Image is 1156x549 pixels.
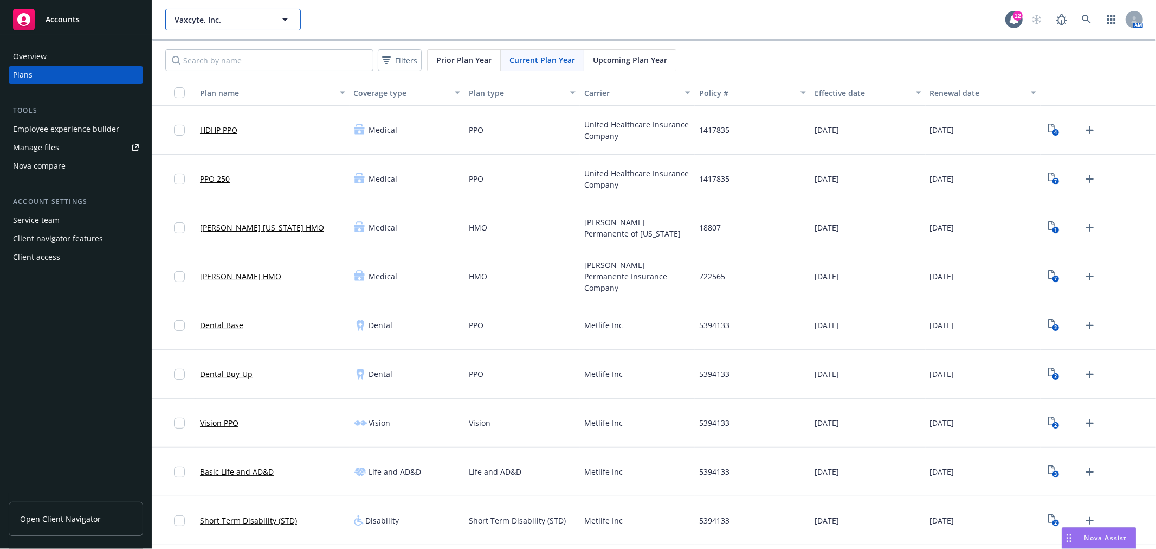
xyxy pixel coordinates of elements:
[200,515,297,526] a: Short Term Disability (STD)
[369,368,393,380] span: Dental
[1081,366,1099,383] a: Upload Plan Documents
[815,222,839,233] span: [DATE]
[930,466,954,477] span: [DATE]
[699,320,729,331] span: 5394133
[930,417,954,429] span: [DATE]
[9,157,143,175] a: Nova compare
[815,320,839,331] span: [DATE]
[930,320,954,331] span: [DATE]
[930,515,954,526] span: [DATE]
[9,248,143,266] a: Client access
[13,230,103,247] div: Client navigator features
[699,87,794,99] div: Policy #
[174,125,185,136] input: Toggle Row Selected
[369,271,398,282] span: Medical
[350,80,465,106] button: Coverage type
[584,515,623,526] span: Metlife Inc
[1054,520,1057,527] text: 2
[1045,414,1062,432] a: View Plan Documents
[200,87,333,99] div: Plan name
[46,15,80,24] span: Accounts
[175,14,268,25] span: Vaxcyte, Inc.
[174,515,185,526] input: Toggle Row Selected
[1081,268,1099,285] a: Upload Plan Documents
[469,515,566,526] span: Short Term Disability (STD)
[200,173,230,184] a: PPO 250
[1081,170,1099,188] a: Upload Plan Documents
[174,418,185,429] input: Toggle Row Selected
[699,271,725,282] span: 722565
[13,157,66,175] div: Nova compare
[13,248,60,266] div: Client access
[165,49,373,71] input: Search by name
[165,9,301,30] button: Vaxcyte, Inc.
[930,271,954,282] span: [DATE]
[395,55,417,66] span: Filters
[13,66,33,84] div: Plans
[1081,512,1099,529] a: Upload Plan Documents
[1026,9,1048,30] a: Start snowing
[815,466,839,477] span: [DATE]
[1081,122,1099,139] a: Upload Plan Documents
[815,124,839,136] span: [DATE]
[815,87,909,99] div: Effective date
[200,222,324,233] a: [PERSON_NAME] [US_STATE] HMO
[469,417,490,429] span: Vision
[13,120,119,138] div: Employee experience builder
[200,368,253,380] a: Dental Buy-Up
[584,259,691,293] span: [PERSON_NAME] Permanente Insurance Company
[1051,9,1073,30] a: Report a Bug
[1081,463,1099,481] a: Upload Plan Documents
[1062,527,1136,549] button: Nova Assist
[815,368,839,380] span: [DATE]
[174,222,185,233] input: Toggle Row Selected
[699,173,729,184] span: 1417835
[369,466,422,477] span: Life and AD&D
[9,212,143,229] a: Service team
[584,320,623,331] span: Metlife Inc
[593,54,667,66] span: Upcoming Plan Year
[1045,366,1062,383] a: View Plan Documents
[810,80,926,106] button: Effective date
[174,369,185,380] input: Toggle Row Selected
[1081,317,1099,334] a: Upload Plan Documents
[13,212,60,229] div: Service team
[369,320,393,331] span: Dental
[174,174,185,184] input: Toggle Row Selected
[9,139,143,156] a: Manage files
[815,271,839,282] span: [DATE]
[1054,178,1057,185] text: 7
[9,4,143,35] a: Accounts
[369,124,398,136] span: Medical
[699,368,729,380] span: 5394133
[469,320,483,331] span: PPO
[1045,122,1062,139] a: View Plan Documents
[1045,317,1062,334] a: View Plan Documents
[699,124,729,136] span: 1417835
[699,515,729,526] span: 5394133
[436,54,492,66] span: Prior Plan Year
[200,320,243,331] a: Dental Base
[354,87,449,99] div: Coverage type
[699,466,729,477] span: 5394133
[584,417,623,429] span: Metlife Inc
[930,173,954,184] span: [DATE]
[196,80,350,106] button: Plan name
[174,271,185,282] input: Toggle Row Selected
[13,139,59,156] div: Manage files
[9,105,143,116] div: Tools
[174,467,185,477] input: Toggle Row Selected
[369,222,398,233] span: Medical
[200,417,238,429] a: Vision PPO
[815,173,839,184] span: [DATE]
[369,417,391,429] span: Vision
[366,515,399,526] span: Disability
[930,87,1025,99] div: Renewal date
[1013,11,1023,21] div: 12
[699,417,729,429] span: 5394133
[926,80,1041,106] button: Renewal date
[13,48,47,65] div: Overview
[930,124,954,136] span: [DATE]
[584,87,679,99] div: Carrier
[9,230,143,247] a: Client navigator features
